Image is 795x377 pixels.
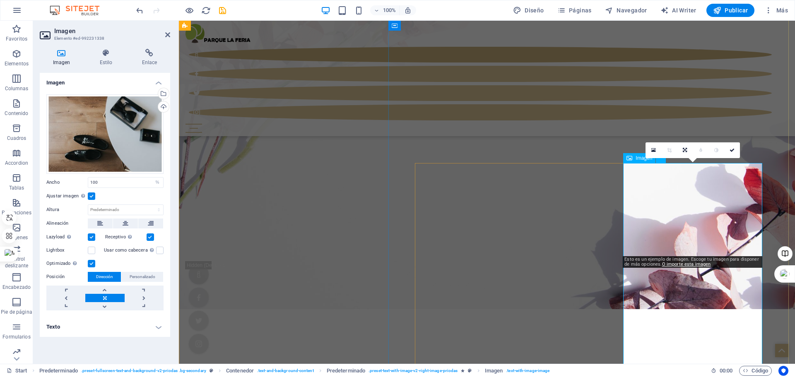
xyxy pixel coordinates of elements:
label: Posición [46,272,88,282]
span: Diseño [513,6,544,14]
p: Accordion [5,160,28,166]
button: Diseño [510,4,547,17]
label: Ajustar imagen [46,191,88,201]
span: Haz clic para seleccionar y doble clic para editar [39,366,78,376]
button: Personalizado [121,272,163,282]
label: Altura [46,207,88,212]
p: Cuadros [7,135,26,142]
span: Personalizado [130,272,155,282]
label: Optimizado [46,259,88,269]
button: Dirección [88,272,121,282]
label: Ancho [46,180,88,185]
a: Confirmar ( Ctrl ⏎ ) [724,142,740,158]
img: Editor Logo [48,5,110,15]
button: 100% [370,5,400,15]
span: : [725,367,727,374]
span: 00 00 [720,366,732,376]
h4: Enlace [129,49,170,66]
span: . text-and-background-content [257,366,314,376]
span: Más [764,6,788,14]
a: Cambiar orientación [677,142,693,158]
a: Desenfoque [693,142,708,158]
a: Haz clic para cancelar la selección y doble clic para abrir páginas [7,366,27,376]
button: Más [761,4,791,17]
button: Publicar [706,4,755,17]
p: Imágenes [5,234,28,241]
span: . preset-text-with-image-v2-right-image-priodas [369,366,458,376]
p: Pie de página [1,309,32,315]
p: Prestaciones [2,209,31,216]
p: Favoritos [6,36,27,42]
button: Código [739,366,772,376]
span: Haz clic para seleccionar y doble clic para editar [485,366,503,376]
span: Dirección [96,272,113,282]
h4: Estilo [87,49,129,66]
p: Tablas [9,185,24,191]
span: . preset-fullscreen-text-and-background-v2-priodas .bg-secondary [81,366,206,376]
label: Alineación [46,219,88,228]
span: Código [743,366,768,376]
h6: Tiempo de la sesión [711,366,733,376]
p: Elementos [5,60,29,67]
h4: Texto [40,317,170,337]
label: Receptivo [105,232,147,242]
div: pexels-andrew-wilus-5603420.jpg [46,94,164,174]
label: Lazyload [46,232,88,242]
button: Usercentrics [778,366,788,376]
button: Haz clic para salir del modo de previsualización y seguir editando [184,5,194,15]
h4: Imagen [40,73,170,88]
i: Deshacer: Editar cabecera (Ctrl+Z) [135,6,145,15]
label: Usar como cabecera [104,245,156,255]
span: Páginas [557,6,592,14]
i: El elemento contiene una animación [461,368,465,373]
a: O importe esta imagen [662,262,711,267]
button: Navegador [602,4,650,17]
h3: Elemento #ed-992231338 [54,35,154,42]
span: Haz clic para seleccionar y doble clic para editar [327,366,365,376]
h4: Imagen [40,49,87,66]
button: save [217,5,227,15]
div: Esto es un ejemplo de imagen. Escoge tu imagen para disponer de más opciones. [623,256,762,268]
button: reload [201,5,211,15]
p: Contenido [5,110,28,117]
button: undo [135,5,145,15]
nav: breadcrumb [39,366,550,376]
span: Haz clic para seleccionar y doble clic para editar [226,366,254,376]
i: Guardar (Ctrl+S) [218,6,227,15]
a: Escala de grises [708,142,724,158]
p: Formularios [2,334,30,340]
span: . text-with-image-image [506,366,549,376]
button: Páginas [554,4,595,17]
span: Navegador [605,6,647,14]
button: AI Writer [657,4,700,17]
a: Modo de recorte [661,142,677,158]
h2: Imagen [54,27,170,35]
span: Publicar [713,6,748,14]
a: Selecciona archivos del administrador de archivos, de la galería de fotos o carga archivo(s) [646,142,661,158]
label: Lightbox [46,245,88,255]
span: AI Writer [660,6,696,14]
i: Este elemento es un preajuste personalizable [468,368,472,373]
i: Este elemento es un preajuste personalizable [210,368,213,373]
p: Encabezado [2,284,31,291]
p: Columnas [5,85,29,92]
h6: 100% [383,5,396,15]
span: Imagen [636,156,652,161]
i: Al redimensionar, ajustar el nivel de zoom automáticamente para ajustarse al dispositivo elegido. [404,7,412,14]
